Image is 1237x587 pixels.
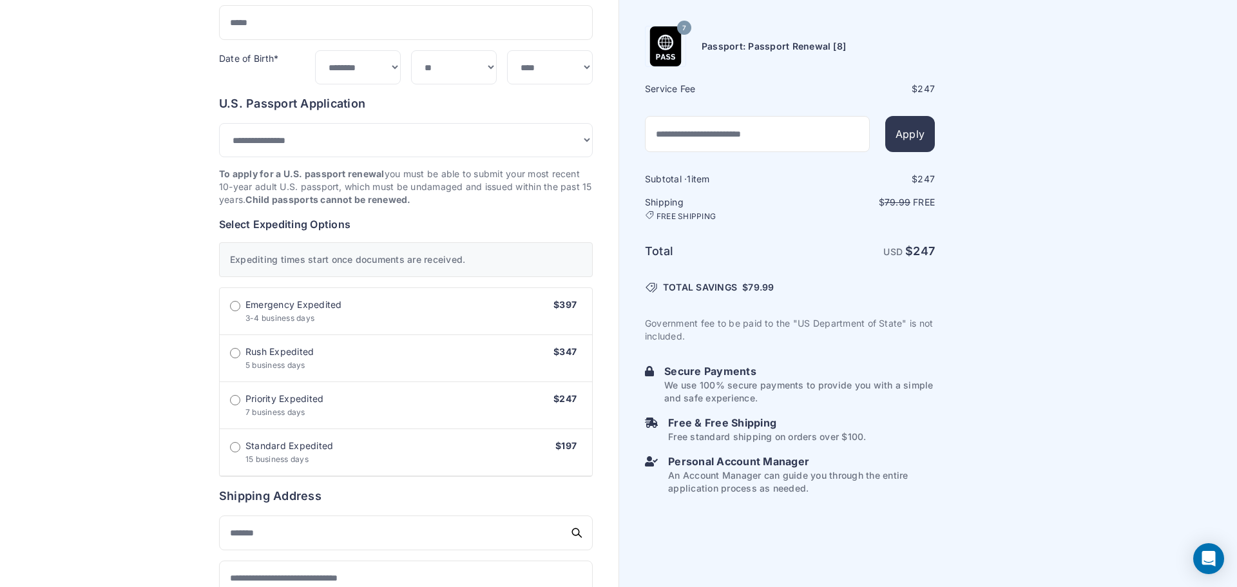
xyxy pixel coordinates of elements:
span: 79.99 [748,282,774,293]
img: Product Name [646,26,686,66]
h6: Subtotal · item [645,173,789,186]
h6: Free & Free Shipping [668,415,866,430]
p: An Account Manager can guide you through the entire application process as needed. [668,469,935,495]
h6: Select Expediting Options [219,217,593,232]
h6: Passport: Passport Renewal [8] [702,40,846,53]
span: 5 business days [245,360,305,370]
span: Rush Expedited [245,345,314,358]
div: Open Intercom Messenger [1193,543,1224,574]
strong: To apply for a U.S. passport renewal [219,168,385,179]
h6: Personal Account Manager [668,454,935,469]
p: $ [791,196,935,209]
p: Government fee to be paid to the "US Department of State" is not included. [645,317,935,343]
p: Free standard shipping on orders over $100. [668,430,866,443]
span: USD [883,246,903,257]
p: We use 100% secure payments to provide you with a simple and safe experience. [664,379,935,405]
span: $197 [555,440,577,451]
p: you must be able to submit your most recent 10-year adult U.S. passport, which must be undamaged ... [219,168,593,206]
span: FREE SHIPPING [657,211,716,222]
span: Standard Expedited [245,439,333,452]
span: 247 [913,244,935,258]
span: $247 [553,393,577,404]
button: Apply [885,116,935,152]
span: 1 [687,173,691,184]
span: $397 [553,299,577,310]
span: $347 [553,346,577,357]
strong: $ [905,244,935,258]
label: Date of Birth* [219,53,278,64]
span: Priority Expedited [245,392,323,405]
span: 247 [917,83,935,94]
h6: Shipping [645,196,789,222]
span: 3-4 business days [245,313,314,323]
span: Free [913,197,935,207]
span: 7 [682,19,686,36]
div: $ [791,82,935,95]
div: $ [791,173,935,186]
strong: Child passports cannot be renewed. [245,194,410,205]
span: TOTAL SAVINGS [663,281,737,294]
h6: Service Fee [645,82,789,95]
span: Emergency Expedited [245,298,342,311]
span: 15 business days [245,454,309,464]
h6: U.S. Passport Application [219,95,593,113]
span: $ [742,281,774,294]
h6: Shipping Address [219,487,593,505]
span: 247 [917,173,935,184]
span: 79.99 [885,197,910,207]
h6: Total [645,242,789,260]
span: 7 business days [245,407,305,417]
h6: Secure Payments [664,363,935,379]
div: Expediting times start once documents are received. [219,242,593,277]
